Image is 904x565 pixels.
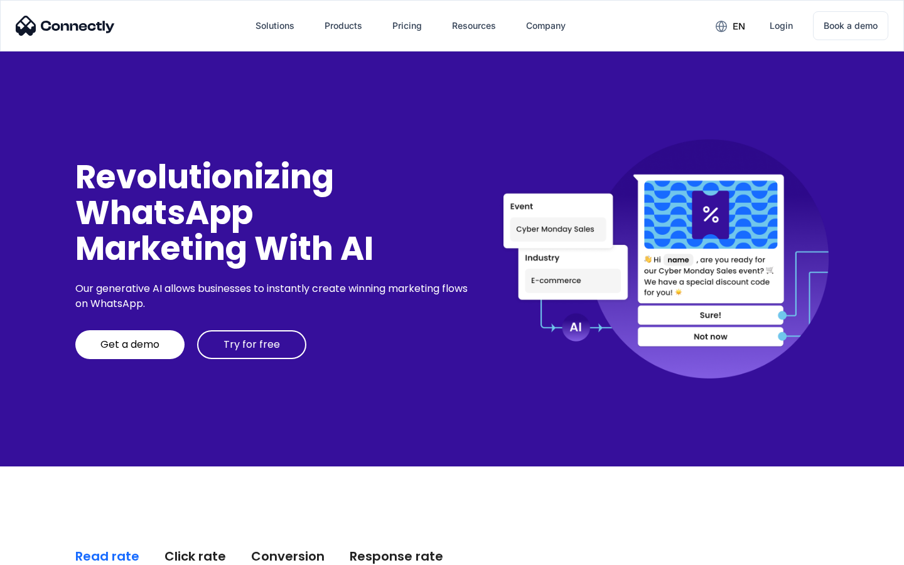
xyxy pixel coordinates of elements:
div: Resources [452,17,496,35]
div: Solutions [256,17,294,35]
a: Try for free [197,330,306,359]
div: Company [526,17,566,35]
div: Revolutionizing WhatsApp Marketing With AI [75,159,472,267]
div: Pricing [392,17,422,35]
ul: Language list [25,543,75,561]
div: Login [770,17,793,35]
div: Read rate [75,547,139,565]
div: Get a demo [100,338,159,351]
div: Try for free [223,338,280,351]
a: Get a demo [75,330,185,359]
div: en [733,18,745,35]
a: Pricing [382,11,432,41]
img: Connectly Logo [16,16,115,36]
div: Click rate [164,547,226,565]
div: Conversion [251,547,325,565]
div: Response rate [350,547,443,565]
aside: Language selected: English [13,543,75,561]
div: Products [325,17,362,35]
a: Book a demo [813,11,888,40]
div: Our generative AI allows businesses to instantly create winning marketing flows on WhatsApp. [75,281,472,311]
a: Login [760,11,803,41]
